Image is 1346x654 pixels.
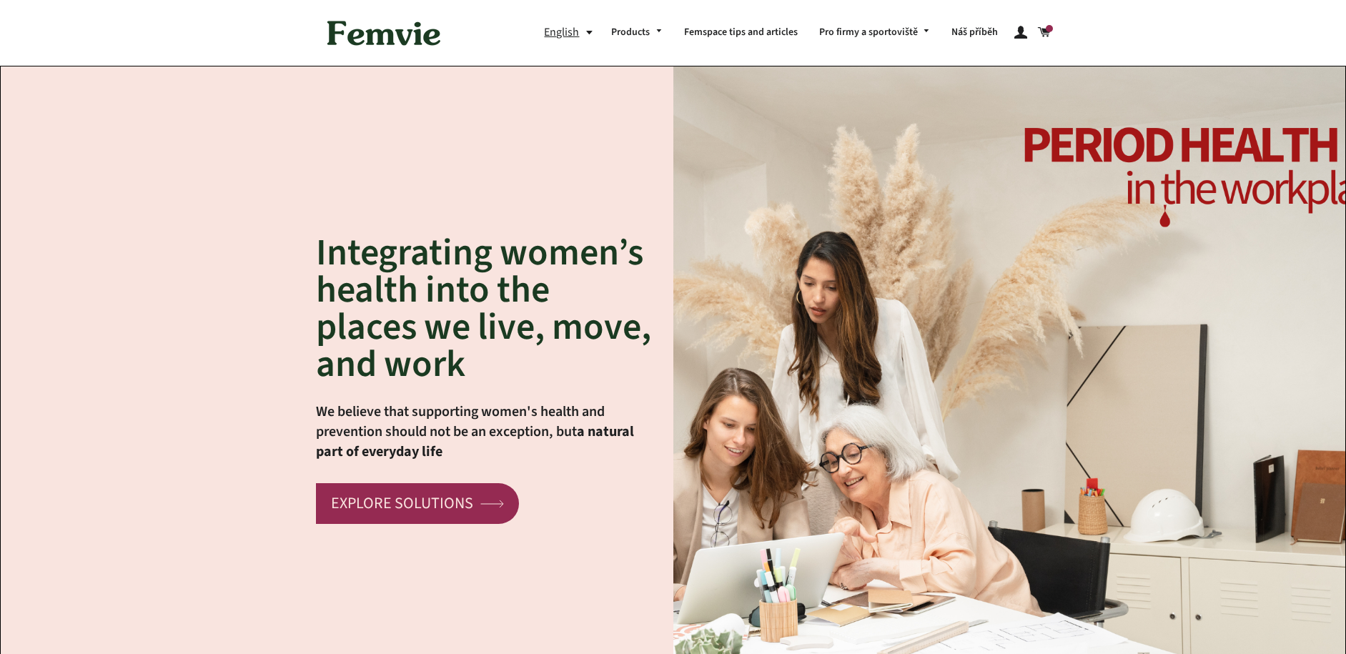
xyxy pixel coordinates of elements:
button: English [544,23,600,42]
img: Femvie [320,11,448,55]
a: Products [600,14,673,51]
a: Pro firmy a sportoviště [808,14,941,51]
strong: a natural part of everyday life [316,422,634,462]
a: Náš příběh [941,14,1009,51]
p: We believe that supporting women's health and prevention should not be an exception, but [316,402,652,462]
h2: Integrating women’s health into the places we live, move, and work [316,234,652,383]
a: Femspace tips and articles [673,14,808,51]
a: EXPLORE SOLUTIONS [316,483,519,524]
